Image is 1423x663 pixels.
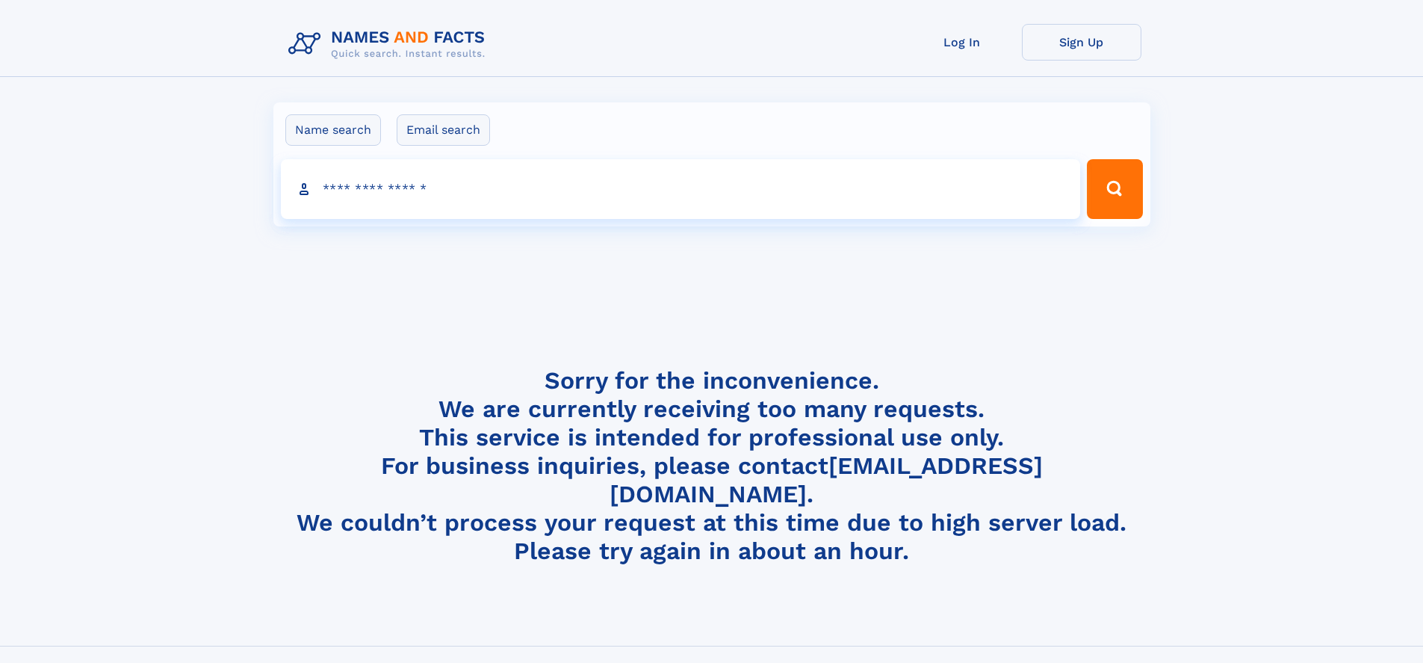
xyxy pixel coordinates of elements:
[610,451,1043,508] a: [EMAIL_ADDRESS][DOMAIN_NAME]
[281,159,1081,219] input: search input
[285,114,381,146] label: Name search
[282,366,1141,566] h4: Sorry for the inconvenience. We are currently receiving too many requests. This service is intend...
[902,24,1022,61] a: Log In
[1087,159,1142,219] button: Search Button
[397,114,490,146] label: Email search
[282,24,497,64] img: Logo Names and Facts
[1022,24,1141,61] a: Sign Up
